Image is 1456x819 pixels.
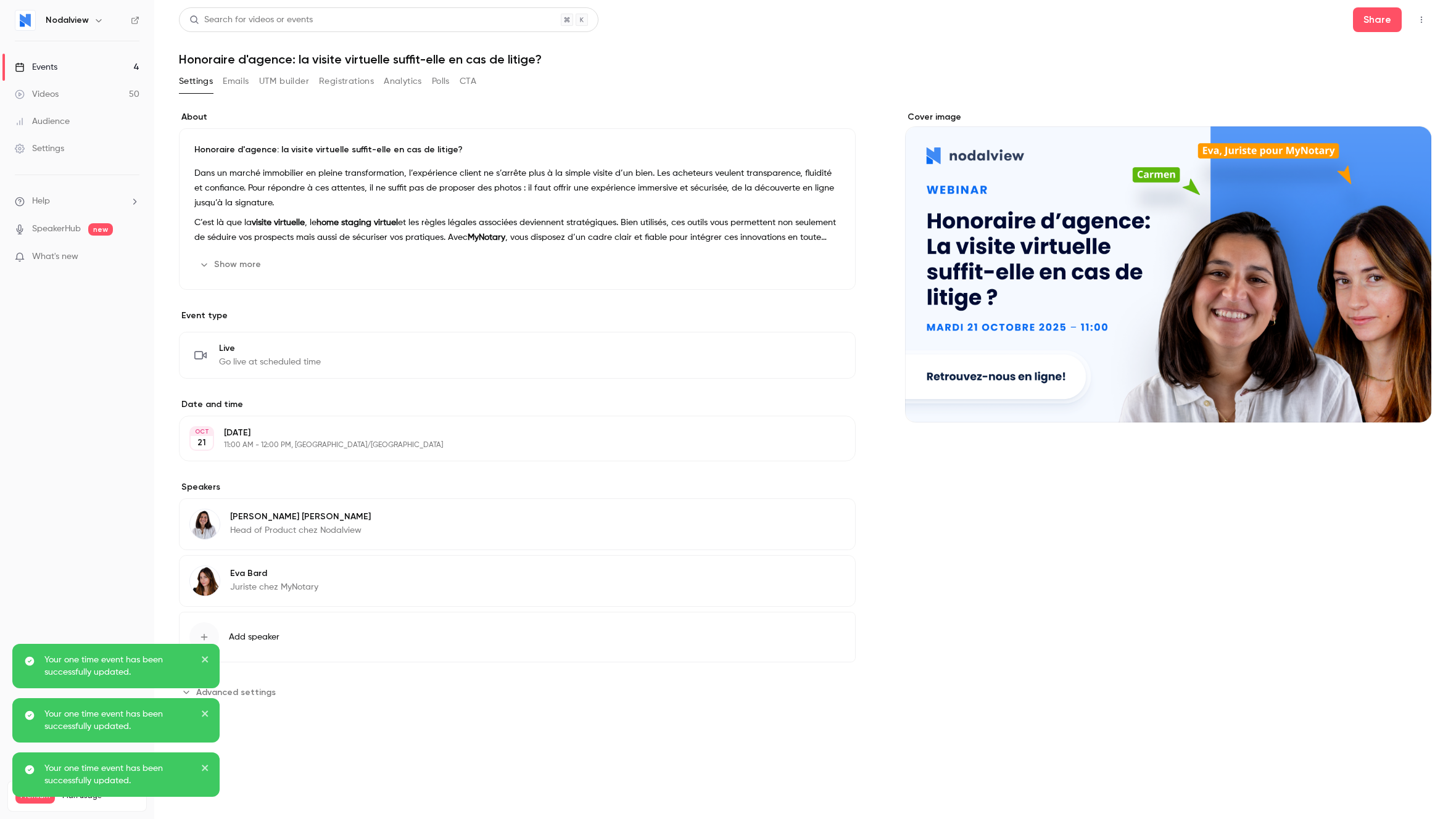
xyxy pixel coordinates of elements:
[179,52,1431,67] h1: Honoraire d'agence: la visite virtuelle suffit-elle en cas de litige?
[219,342,321,355] span: Live
[194,255,268,274] button: Show more
[230,511,371,523] p: [PERSON_NAME] [PERSON_NAME]
[230,581,318,593] p: Juriste chez MyNotary
[194,215,840,245] p: C’est là que la , le et les règles légales associées deviennent stratégiques. Bien utilisés, ces ...
[196,686,276,699] span: Advanced settings
[259,72,309,91] button: UTM builder
[15,115,70,128] div: Audience
[201,708,210,723] button: close
[432,72,450,91] button: Polls
[179,72,213,91] button: Settings
[88,223,113,236] span: new
[219,356,321,368] span: Go live at scheduled time
[46,14,89,27] h6: Nodalview
[384,72,422,91] button: Analytics
[179,498,856,550] div: Carmen Longo[PERSON_NAME] [PERSON_NAME]Head of Product chez Nodalview
[32,195,50,208] span: Help
[190,566,220,596] img: Eva Bard
[252,218,305,227] strong: visite virtuelle
[32,250,78,263] span: What's new
[15,10,35,30] img: Nodalview
[194,144,840,156] p: Honoraire d'agence: la visite virtuelle suffit-elle en cas de litige?
[230,524,371,537] p: Head of Product chez Nodalview
[905,111,1431,422] section: Cover image
[44,654,192,678] p: Your one time event has been successfully updated.
[179,682,283,702] button: Advanced settings
[15,88,59,101] div: Videos
[32,223,81,236] a: SpeakerHub
[319,72,374,91] button: Registrations
[468,233,505,242] strong: MyNotary
[15,195,139,208] li: help-dropdown-opener
[179,555,856,607] div: Eva BardEva BardJuriste chez MyNotary
[191,427,213,436] div: OCT
[15,61,57,73] div: Events
[179,612,856,662] button: Add speaker
[15,142,64,155] div: Settings
[197,437,206,449] p: 21
[201,654,210,669] button: close
[179,111,856,123] label: About
[179,682,856,702] section: Advanced settings
[179,310,856,322] p: Event type
[460,72,476,91] button: CTA
[179,481,856,493] label: Speakers
[44,762,192,787] p: Your one time event has been successfully updated.
[190,509,220,539] img: Carmen Longo
[316,218,398,227] strong: home staging virtuel
[179,398,856,411] label: Date and time
[189,14,313,27] div: Search for videos or events
[229,631,279,643] span: Add speaker
[1353,7,1402,32] button: Share
[194,166,840,210] p: Dans un marché immobilier en pleine transformation, l’expérience client ne s’arrête plus à la sim...
[44,708,192,733] p: Your one time event has been successfully updated.
[201,762,210,777] button: close
[224,440,790,450] p: 11:00 AM - 12:00 PM, [GEOGRAPHIC_DATA]/[GEOGRAPHIC_DATA]
[230,567,318,580] p: Eva Bard
[223,72,249,91] button: Emails
[905,111,1431,123] label: Cover image
[224,427,790,439] p: [DATE]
